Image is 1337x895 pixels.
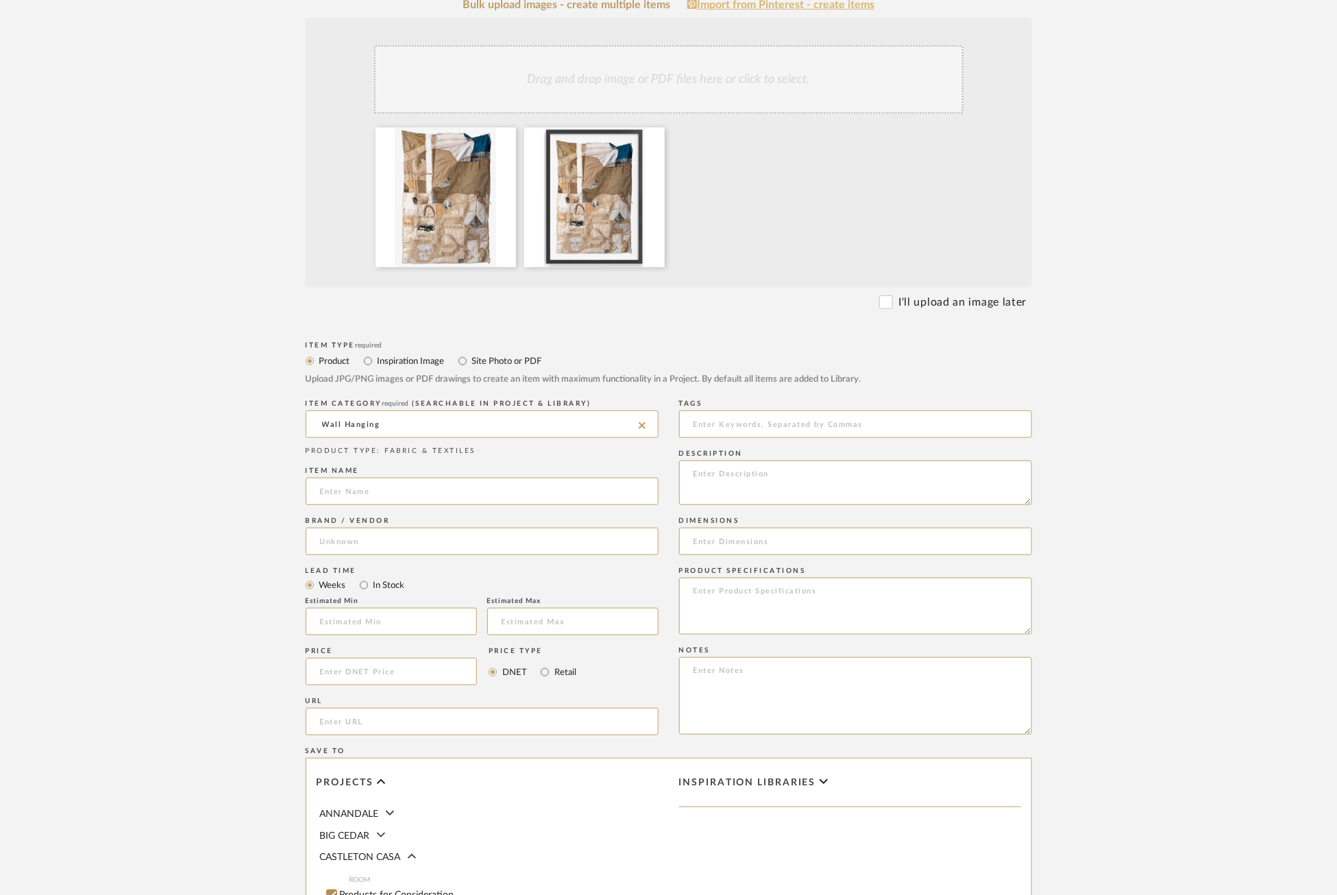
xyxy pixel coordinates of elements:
[679,777,816,789] span: Inspiration libraries
[306,747,1032,755] div: Save To
[306,352,1032,369] mat-radio-group: Select item type
[320,853,401,862] span: CASTLETON CASA
[355,342,382,349] span: required
[412,400,591,407] span: (Searchable in Project & Library)
[306,567,659,575] div: Lead Time
[378,447,476,454] span: : FABRIC & TEXTILES
[306,467,659,475] div: Item name
[306,597,477,605] div: Estimated Min
[306,608,477,635] input: Estimated Min
[306,341,1032,350] div: Item Type
[679,646,1032,654] div: Notes
[320,809,379,819] span: ANNANDALE
[306,400,659,408] div: ITEM CATEGORY
[306,647,478,655] div: Price
[306,576,659,593] mat-radio-group: Select item type
[898,294,1027,310] label: I'll upload an image later
[306,373,1032,387] div: Upload JPG/PNG images or PDF drawings to create an item with maximum functionality in a Project. ...
[318,578,346,593] label: Weeks
[306,708,659,735] input: Enter URL
[349,874,659,885] span: ROOM
[679,517,1032,525] div: Dimensions
[376,354,445,369] label: Inspiration Image
[372,578,405,593] label: In Stock
[679,410,1032,438] input: Enter Keywords, Separated by Commas
[471,354,542,369] label: Site Photo or PDF
[679,567,1032,575] div: Product Specifications
[489,647,576,655] div: Price Type
[306,410,659,438] input: Type a category to search and select
[306,528,659,555] input: Unknown
[317,777,373,789] span: Projects
[679,528,1032,555] input: Enter Dimensions
[679,450,1032,458] div: Description
[679,400,1032,408] div: Tags
[487,597,659,605] div: Estimated Max
[489,658,576,685] mat-radio-group: Select price type
[553,665,576,680] label: Retail
[306,478,659,505] input: Enter Name
[306,697,659,705] div: URL
[306,658,478,685] input: Enter DNET Price
[306,446,659,456] div: PRODUCT TYPE
[487,608,659,635] input: Estimated Max
[501,665,527,680] label: DNET
[318,354,350,369] label: Product
[382,400,408,407] span: required
[320,831,370,841] span: BIG CEDAR
[306,517,659,525] div: Brand / Vendor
